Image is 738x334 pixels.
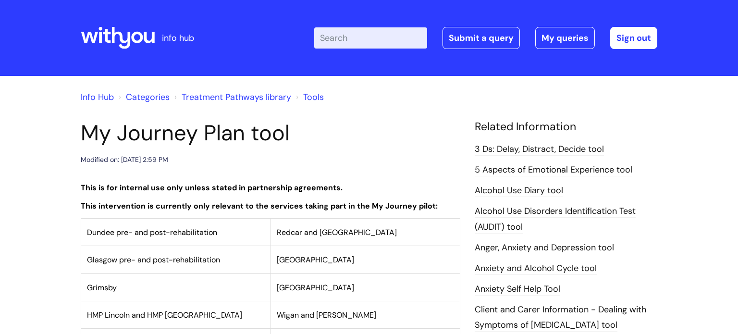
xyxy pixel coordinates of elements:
span: Grimsby [87,283,117,293]
li: Solution home [116,89,170,105]
a: Tools [303,91,324,103]
p: info hub [162,30,194,46]
a: Submit a query [443,27,520,49]
span: Glasgow pre- and post-rehabilitation [87,255,220,265]
span: HMP Lincoln and HMP [GEOGRAPHIC_DATA] [87,310,242,320]
span: Dundee pre- and post-rehabilitation [87,227,217,237]
li: Treatment Pathways library [172,89,291,105]
a: Alcohol Use Disorders Identification Test (AUDIT) tool [475,205,636,233]
a: My queries [535,27,595,49]
h1: My Journey Plan tool [81,120,460,146]
a: Anxiety Self Help Tool [475,283,560,296]
span: Wigan and [PERSON_NAME] [277,310,376,320]
a: 3 Ds: Delay, Distract, Decide tool [475,143,604,156]
h4: Related Information [475,120,657,134]
a: Info Hub [81,91,114,103]
strong: This is for internal use only unless stated in partnership agreements. [81,183,343,193]
a: Treatment Pathways library [182,91,291,103]
span: [GEOGRAPHIC_DATA] [277,255,354,265]
a: Anger, Anxiety and Depression tool [475,242,614,254]
span: [GEOGRAPHIC_DATA] [277,283,354,293]
a: Anxiety and Alcohol Cycle tool [475,262,597,275]
a: Categories [126,91,170,103]
a: Client and Carer Information - Dealing with Symptoms of [MEDICAL_DATA] tool [475,304,646,332]
a: Alcohol Use Diary tool [475,185,563,197]
a: Sign out [610,27,657,49]
div: | - [314,27,657,49]
input: Search [314,27,427,49]
a: 5 Aspects of Emotional Experience tool [475,164,632,176]
div: Modified on: [DATE] 2:59 PM [81,154,168,166]
span: Redcar and [GEOGRAPHIC_DATA] [277,227,397,237]
li: Tools [294,89,324,105]
strong: This intervention is currently only relevant to the services taking part in the My Journey pilot: [81,201,438,211]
